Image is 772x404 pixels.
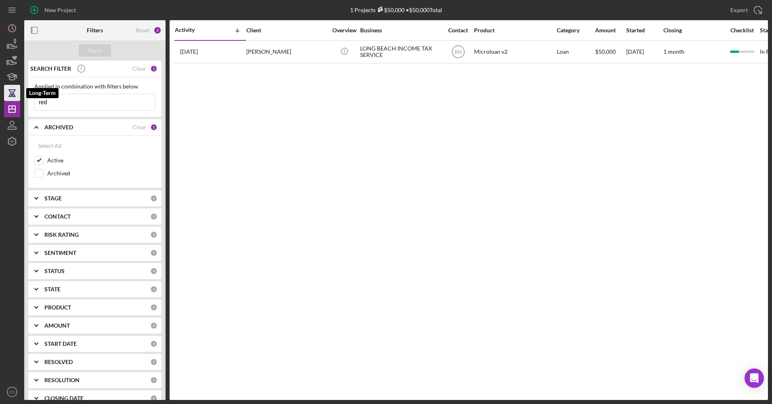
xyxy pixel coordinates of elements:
div: [DATE] [626,41,663,63]
div: Clear [132,65,146,72]
div: Applied in combination with filters below [34,83,155,90]
button: Export [722,2,768,18]
b: ARCHIVED [44,124,73,130]
div: Contact [443,27,473,34]
div: Amount [595,27,625,34]
div: Clear [132,124,146,130]
div: 1 Projects • $50,000 Total [350,6,442,13]
b: STATUS [44,268,65,274]
div: Closing [663,27,724,34]
b: CLOSING DATE [44,395,84,402]
div: Loan [557,41,594,63]
div: 0 [150,340,157,347]
div: 0 [150,231,157,238]
b: RESOLUTION [44,377,80,383]
div: Activity [175,27,210,33]
div: 0 [150,195,157,202]
b: STATE [44,286,61,292]
div: 0 [150,286,157,293]
div: Open Intercom Messenger [745,368,764,388]
b: START DATE [44,341,77,347]
b: CONTACT [44,213,71,220]
time: 2025-08-26 20:40 [180,48,198,55]
div: 2 [153,26,162,34]
b: PRODUCT [44,304,71,311]
b: SENTIMENT [44,250,76,256]
div: Overview [329,27,359,34]
div: [PERSON_NAME] [246,41,327,63]
b: AMOUNT [44,322,70,329]
time: 1 month [663,48,684,55]
button: New Project [24,2,84,18]
label: Archived [47,169,155,177]
text: BM [455,49,462,55]
div: 0 [150,249,157,257]
div: Product [474,27,555,34]
div: 0 [150,213,157,220]
div: Apply [88,44,103,57]
text: CS [9,390,15,394]
div: Checklist [725,27,759,34]
div: 1 [150,124,157,131]
div: New Project [44,2,76,18]
div: Export [730,2,748,18]
div: Client [246,27,327,34]
div: Category [557,27,594,34]
button: CS [4,384,20,400]
b: RISK RATING [44,231,79,238]
div: 0 [150,322,157,329]
button: Select All [34,138,66,154]
div: 1 [150,65,157,72]
span: $50,000 [595,48,616,55]
b: STAGE [44,195,62,202]
div: Reset [136,27,149,34]
b: RESOLVED [44,359,73,365]
label: Active [47,156,155,164]
div: 0 [150,395,157,402]
div: Select All [38,138,62,154]
div: 0 [150,358,157,366]
div: $50,000 [376,6,405,13]
div: 0 [150,304,157,311]
b: SEARCH FILTER [30,65,71,72]
div: 0 [150,267,157,275]
div: Business [360,27,441,34]
b: Filters [87,27,103,34]
div: Started [626,27,663,34]
div: LONG BEACH INCOME TAX SERVICE [360,41,441,63]
button: Apply [79,44,111,57]
div: Microloan v2 [474,41,555,63]
div: 0 [150,377,157,384]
